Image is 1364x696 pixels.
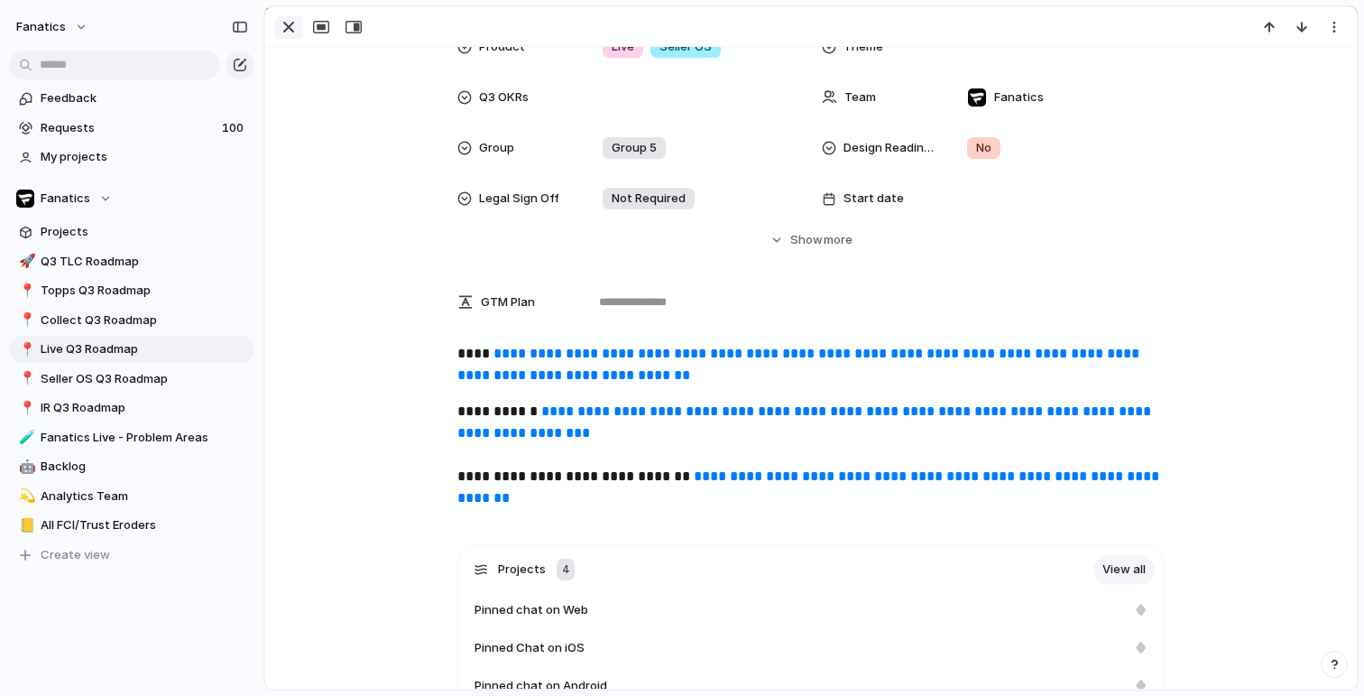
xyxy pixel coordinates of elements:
span: Q3 OKRs [479,88,529,107]
button: fanatics [8,13,97,42]
button: 📍 [16,370,34,388]
button: 📍 [16,311,34,329]
button: 📍 [16,399,34,417]
span: Projects [498,561,546,579]
button: 📍 [16,282,34,300]
span: Collect Q3 Roadmap [41,311,248,329]
a: 📍Collect Q3 Roadmap [9,307,254,334]
div: 📍 [19,368,32,389]
button: 📒 [16,516,34,534]
button: 🚀 [16,253,34,271]
button: 📍 [16,340,34,358]
span: No [976,139,991,157]
span: Q3 TLC Roadmap [41,253,248,271]
span: Fanatics Live - Problem Areas [41,429,248,447]
span: Analytics Team [41,487,248,506]
span: more [824,231,852,249]
span: All FCI/Trust Eroders [41,516,248,534]
div: 📍 [19,339,32,360]
a: 📍Seller OS Q3 Roadmap [9,366,254,393]
a: 🤖Backlog [9,453,254,480]
a: My projects [9,144,254,171]
span: Pinned chat on Web [475,601,588,619]
span: Pinned Chat on iOS [475,639,585,657]
span: 100 [222,119,247,137]
button: 🧪 [16,429,34,447]
span: Seller OS Q3 Roadmap [41,370,248,388]
span: IR Q3 Roadmap [41,399,248,417]
span: Start date [843,190,904,208]
button: Showmore [457,224,1165,256]
span: Requests [41,119,217,137]
button: 💫 [16,487,34,506]
span: GTM Plan [481,293,535,311]
span: Pinned chat on Android [475,677,607,695]
span: fanatics [16,18,66,36]
a: 📍Live Q3 Roadmap [9,336,254,363]
a: Projects [9,218,254,246]
div: 📍 [19,398,32,419]
div: 4 [557,559,575,580]
button: Create view [9,542,254,569]
div: 📍 [19,310,32,330]
div: 🚀 [19,251,32,272]
a: View all [1093,555,1155,584]
span: Group 5 [612,139,657,157]
span: My projects [41,148,248,166]
span: Legal Sign Off [479,190,559,208]
span: Topps Q3 Roadmap [41,282,248,300]
span: Live Q3 Roadmap [41,340,248,358]
a: 📍Topps Q3 Roadmap [9,277,254,304]
span: Show [790,231,823,249]
a: 💫Analytics Team [9,483,254,510]
a: 🚀Q3 TLC Roadmap [9,248,254,275]
span: Not Required [612,190,686,208]
button: Fanatics [9,185,254,212]
span: Create view [41,546,110,564]
a: 📍IR Q3 Roadmap [9,394,254,422]
span: Feedback [41,89,248,107]
button: 🤖 [16,458,34,476]
a: 🧪Fanatics Live - Problem Areas [9,424,254,451]
span: Backlog [41,458,248,476]
div: 📍 [19,281,32,302]
span: Fanatics [41,190,90,208]
div: 🤖 [19,457,32,478]
span: Design Readiness [843,139,937,157]
span: Group [479,139,514,157]
span: Projects [41,223,248,241]
a: Requests100 [9,115,254,142]
span: Fanatics [994,88,1044,107]
div: 💫 [19,486,32,506]
div: 📒 [19,515,32,536]
div: 🧪 [19,427,32,448]
span: Team [844,88,876,107]
a: Feedback [9,85,254,112]
a: 📒All FCI/Trust Eroders [9,512,254,539]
